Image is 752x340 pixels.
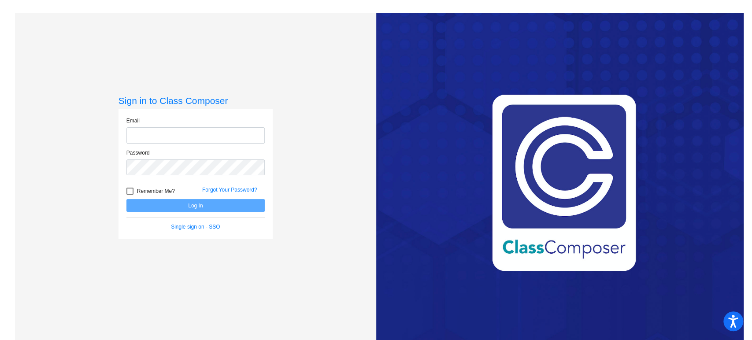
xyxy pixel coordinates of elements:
[202,187,257,193] a: Forgot Your Password?
[137,186,175,196] span: Remember Me?
[119,95,273,106] h3: Sign in to Class Composer
[126,117,140,125] label: Email
[171,224,220,230] a: Single sign on - SSO
[126,149,150,157] label: Password
[126,199,265,212] button: Log In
